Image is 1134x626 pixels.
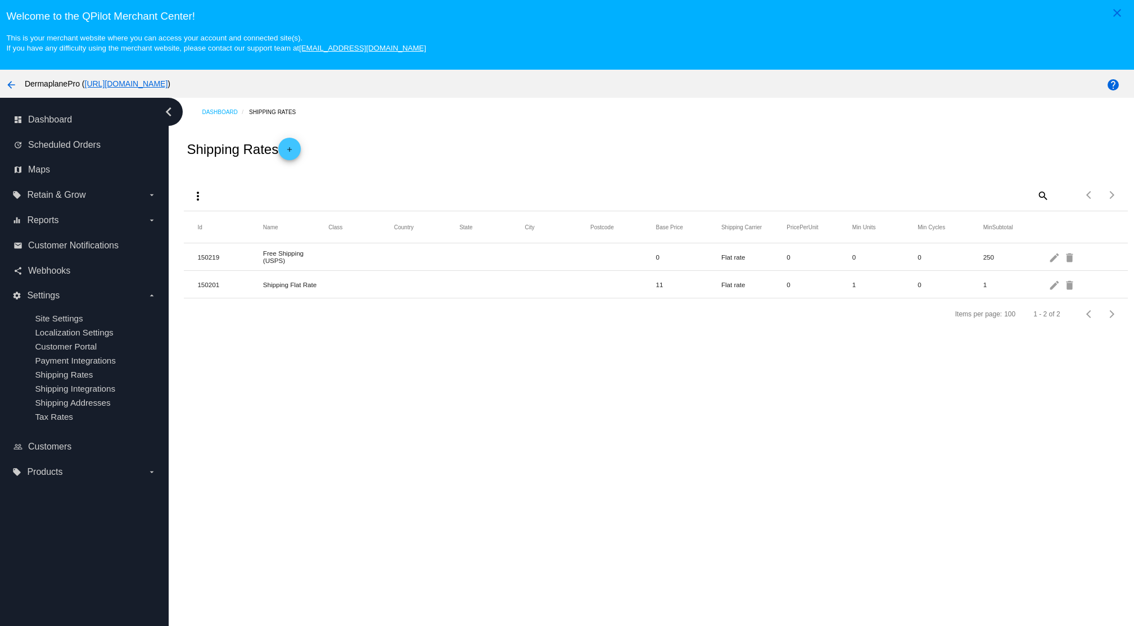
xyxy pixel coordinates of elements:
mat-cell: Flat rate [721,278,787,291]
button: Change sorting for Postcode [590,224,614,230]
a: Shipping Integrations [35,384,115,393]
mat-cell: 0 [656,251,721,264]
button: Previous page [1078,303,1101,325]
span: Webhooks [28,266,70,276]
button: Next page [1101,184,1123,206]
mat-cell: 0 [918,251,983,264]
i: people_outline [13,442,22,451]
a: email Customer Notifications [13,237,156,255]
a: Localization Settings [35,328,113,337]
mat-icon: delete [1064,248,1077,266]
i: dashboard [13,115,22,124]
i: arrow_drop_down [147,468,156,477]
mat-icon: search [1036,187,1049,204]
h2: Shipping Rates [187,138,301,160]
mat-cell: Flat rate [721,251,787,264]
button: Next page [1101,303,1123,325]
button: Change sorting for City [525,224,535,230]
mat-cell: 250 [983,251,1049,264]
i: settings [12,291,21,300]
span: Products [27,467,62,477]
button: Change sorting for Name [263,224,278,230]
mat-icon: delete [1064,276,1077,293]
span: Maps [28,165,50,175]
i: equalizer [12,216,21,225]
button: Change sorting for Class [328,224,342,230]
a: dashboard Dashboard [13,111,156,129]
a: map Maps [13,161,156,179]
i: arrow_drop_down [147,291,156,300]
mat-cell: 1 [983,278,1049,291]
i: local_offer [12,468,21,477]
small: This is your merchant website where you can access your account and connected site(s). If you hav... [6,34,426,52]
i: map [13,165,22,174]
a: [EMAIL_ADDRESS][DOMAIN_NAME] [299,44,426,52]
span: Retain & Grow [27,190,85,200]
mat-icon: close [1110,6,1124,20]
mat-cell: Free Shipping (USPS) [263,247,328,267]
a: Shipping Rates [249,103,306,121]
span: Reports [27,215,58,225]
span: Dashboard [28,115,72,125]
button: Change sorting for BasePrice [656,224,683,230]
a: people_outline Customers [13,438,156,456]
i: local_offer [12,190,21,199]
span: Settings [27,291,60,301]
h3: Welcome to the QPilot Merchant Center! [6,10,1127,22]
mat-icon: edit [1049,248,1062,266]
button: Change sorting for State [459,224,472,230]
button: Change sorting for MinUnits [852,224,876,230]
i: share [13,266,22,275]
button: Change sorting for Id [197,224,202,230]
a: Customer Portal [35,342,97,351]
span: Scheduled Orders [28,140,101,150]
mat-icon: edit [1049,276,1062,293]
mat-cell: 0 [787,251,852,264]
a: Tax Rates [35,412,73,421]
a: update Scheduled Orders [13,136,156,154]
div: 100 [1004,310,1015,318]
i: email [13,241,22,250]
i: arrow_drop_down [147,216,156,225]
button: Change sorting for Country [394,224,414,230]
mat-cell: 150201 [197,278,263,291]
mat-cell: 0 [918,278,983,291]
mat-icon: add [283,146,296,159]
mat-cell: Shipping Flat Rate [263,278,328,291]
button: Change sorting for PricePerUnit [787,224,818,230]
button: Change sorting for MinCycles [918,224,945,230]
span: DermaplanePro ( ) [25,79,170,88]
button: Change sorting for ShippingCarrier [721,224,762,230]
mat-cell: 11 [656,278,721,291]
a: share Webhooks [13,262,156,280]
a: Dashboard [202,103,249,121]
a: Site Settings [35,314,83,323]
mat-icon: arrow_back [4,78,18,92]
div: 1 - 2 of 2 [1033,310,1060,318]
mat-icon: help [1106,78,1120,92]
i: update [13,140,22,149]
div: Items per page: [955,310,1002,318]
span: Customers [28,442,71,452]
mat-cell: 150219 [197,251,263,264]
button: Previous page [1078,184,1101,206]
a: Payment Integrations [35,356,116,365]
i: chevron_left [160,103,178,121]
button: Change sorting for MinSubtotal [983,224,1013,230]
mat-icon: more_vert [191,189,205,203]
mat-cell: 1 [852,278,918,291]
mat-cell: 0 [787,278,852,291]
span: Customer Notifications [28,241,119,251]
a: Shipping Rates [35,370,93,379]
i: arrow_drop_down [147,190,156,199]
a: Shipping Addresses [35,398,110,407]
mat-cell: 0 [852,251,918,264]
